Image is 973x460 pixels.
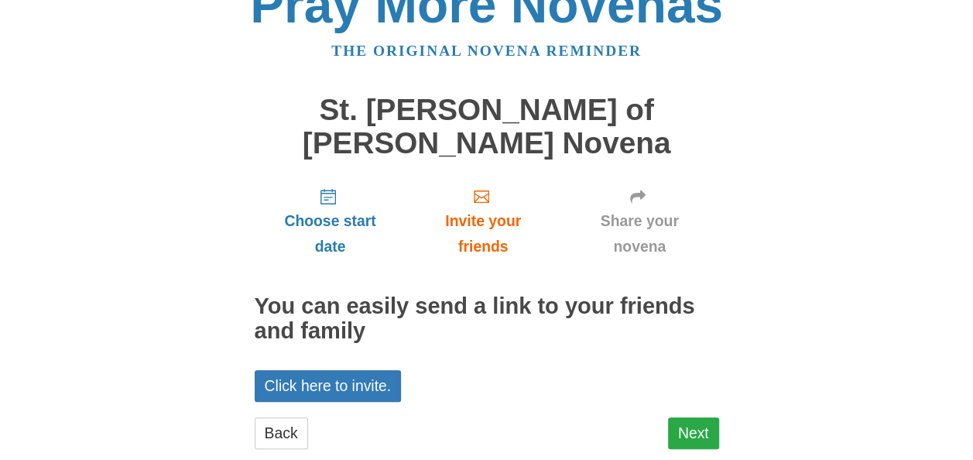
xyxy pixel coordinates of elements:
[255,94,719,160] h1: St. [PERSON_NAME] of [PERSON_NAME] Novena
[421,208,544,259] span: Invite your friends
[576,208,704,259] span: Share your novena
[406,175,560,267] a: Invite your friends
[255,175,406,267] a: Choose start date
[668,417,719,449] a: Next
[255,294,719,344] h2: You can easily send a link to your friends and family
[270,208,391,259] span: Choose start date
[255,370,402,402] a: Click here to invite.
[255,417,308,449] a: Back
[560,175,719,267] a: Share your novena
[331,43,642,59] a: The original novena reminder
